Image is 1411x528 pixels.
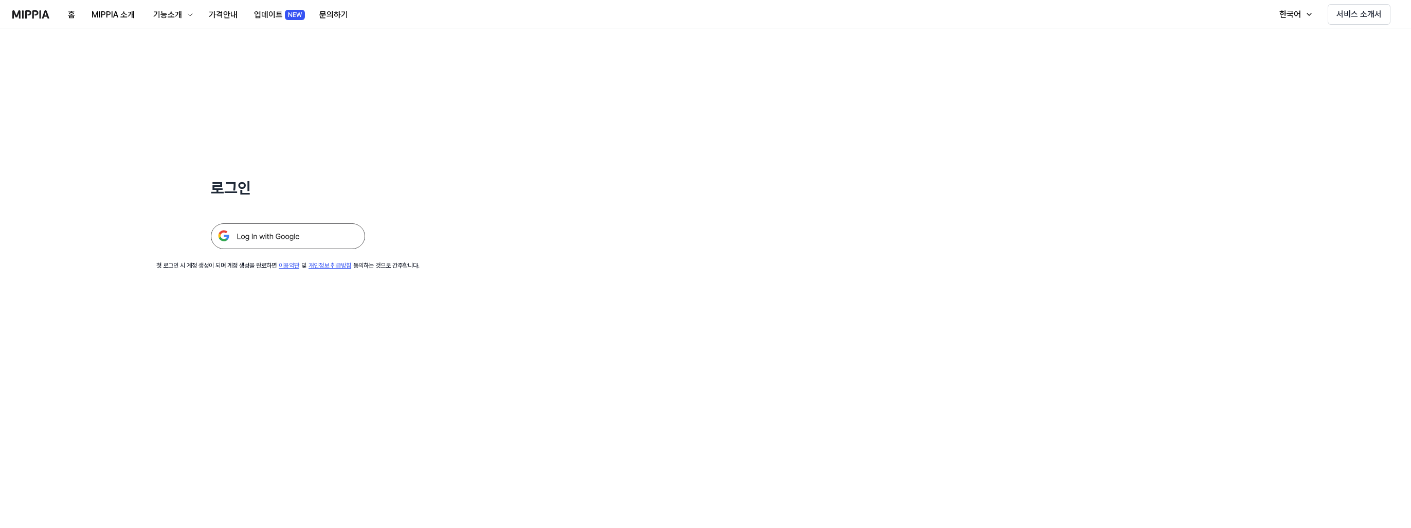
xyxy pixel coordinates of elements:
[246,1,311,29] a: 업데이트NEW
[279,262,299,269] a: 이용약관
[211,223,365,249] img: 구글 로그인 버튼
[83,5,143,25] button: MIPPIA 소개
[143,5,201,25] button: 기능소개
[1269,4,1319,25] button: 한국어
[12,10,49,19] img: logo
[60,5,83,25] button: 홈
[1328,4,1390,25] button: 서비스 소개서
[309,262,351,269] a: 개인정보 취급방침
[211,177,365,199] h1: 로그인
[246,5,311,25] button: 업데이트NEW
[201,5,246,25] button: 가격안내
[156,261,420,270] div: 첫 로그인 시 계정 생성이 되며 계정 생성을 완료하면 및 동의하는 것으로 간주합니다.
[1277,8,1303,21] div: 한국어
[285,10,305,20] div: NEW
[311,5,356,25] button: 문의하기
[151,9,184,21] div: 기능소개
